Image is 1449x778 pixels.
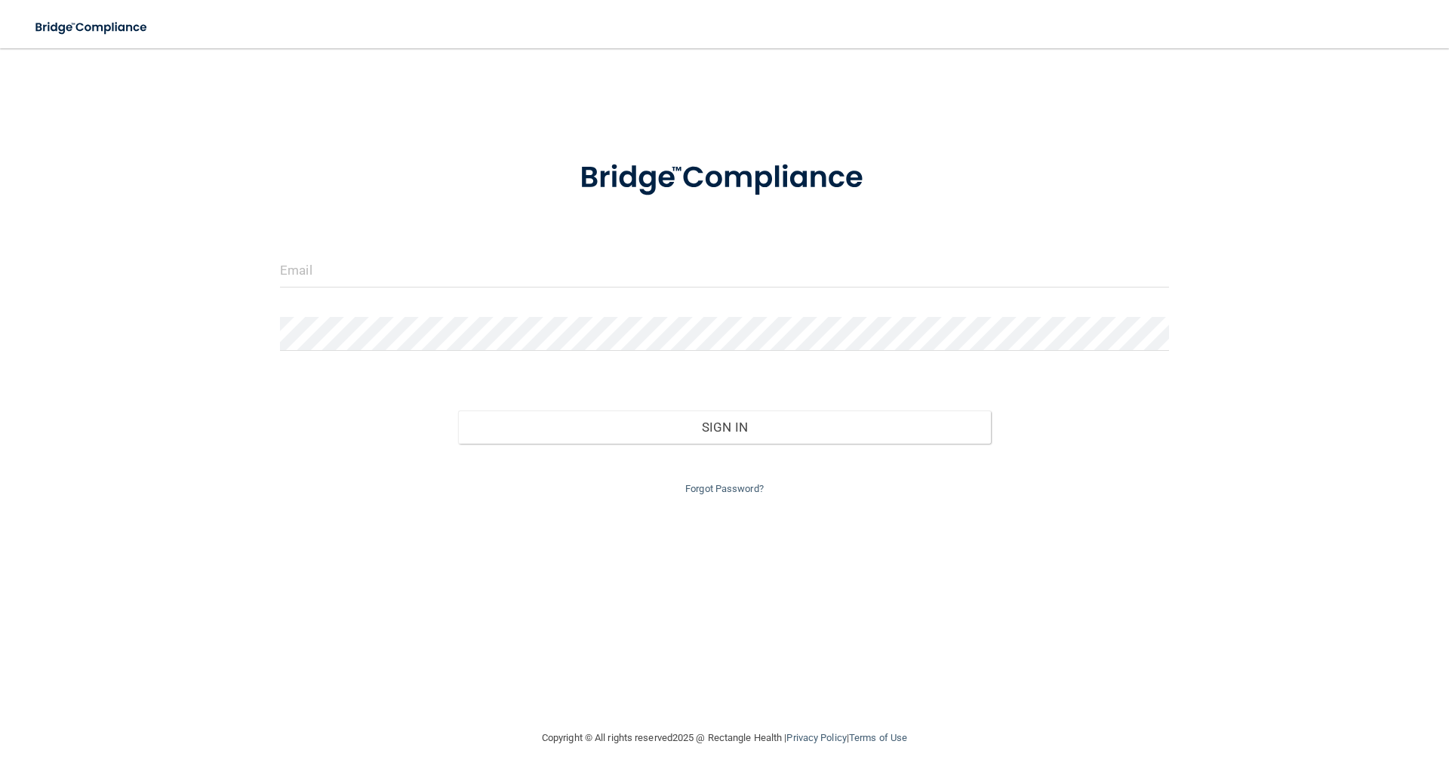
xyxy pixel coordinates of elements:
[458,411,992,444] button: Sign In
[849,732,907,743] a: Terms of Use
[23,12,162,43] img: bridge_compliance_login_screen.278c3ca4.svg
[685,483,764,494] a: Forgot Password?
[280,254,1169,288] input: Email
[786,732,846,743] a: Privacy Policy
[449,714,1000,762] div: Copyright © All rights reserved 2025 @ Rectangle Health | |
[549,139,900,217] img: bridge_compliance_login_screen.278c3ca4.svg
